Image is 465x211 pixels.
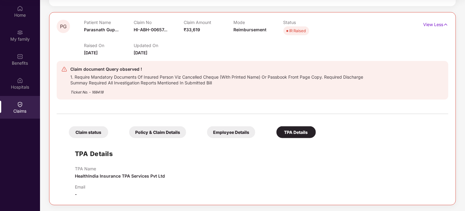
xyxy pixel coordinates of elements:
span: Reimbursement [233,27,266,32]
p: Mode [233,20,283,25]
p: Raised On [84,43,134,48]
img: svg+xml;base64,PHN2ZyBpZD0iSG9tZSIgeG1sbnM9Imh0dHA6Ly93d3cudzMub3JnLzIwMDAvc3ZnIiB3aWR0aD0iMjAiIG... [17,5,23,12]
p: Patient Name [84,20,134,25]
p: Claim No [134,20,183,25]
p: Status [283,20,333,25]
p: View Less [423,20,448,28]
p: Email [75,184,85,189]
div: Claim document Query observed ! [70,66,380,73]
div: Ticket No. - 168418 [70,86,380,95]
div: Employee Details [207,126,255,138]
img: svg+xml;base64,PHN2ZyB4bWxucz0iaHR0cDovL3d3dy53My5vcmcvMjAwMC9zdmciIHdpZHRoPSIyNCIgaGVpZ2h0PSIyNC... [61,66,67,72]
p: TPA Name [75,166,165,171]
span: ₹33,619 [184,27,200,32]
div: 1. Require Mandatory Documents Of Insured Person Viz Cancelled Cheque (With Printed Name) Or Pass... [70,73,380,86]
h1: TPA Details [75,149,113,159]
span: Parasnath Gup... [84,27,119,32]
div: Claim status [69,126,108,138]
span: PG [60,24,67,29]
p: Claim Amount [184,20,233,25]
span: [DATE] [84,50,98,55]
span: HealthIndia Insurance TPA Services Pvt Ltd [75,173,165,179]
span: - [75,192,77,197]
p: Updated On [134,43,183,48]
img: svg+xml;base64,PHN2ZyBpZD0iSG9zcGl0YWxzIiB4bWxucz0iaHR0cDovL3d3dy53My5vcmcvMjAwMC9zdmciIHdpZHRoPS... [17,77,23,83]
img: svg+xml;base64,PHN2ZyB3aWR0aD0iMjAiIGhlaWdodD0iMjAiIHZpZXdCb3g9IjAgMCAyMCAyMCIgZmlsbD0ibm9uZSIgeG... [17,29,23,36]
img: svg+xml;base64,PHN2ZyB4bWxucz0iaHR0cDovL3d3dy53My5vcmcvMjAwMC9zdmciIHdpZHRoPSIxNyIgaGVpZ2h0PSIxNy... [443,21,448,28]
span: [DATE] [134,50,147,55]
div: Policy & Claim Details [129,126,186,138]
div: TPA Details [276,126,316,138]
img: svg+xml;base64,PHN2ZyBpZD0iQmVuZWZpdHMiIHhtbG5zPSJodHRwOi8vd3d3LnczLm9yZy8yMDAwL3N2ZyIgd2lkdGg9Ij... [17,53,23,60]
div: IR Raised [289,28,306,34]
span: HI-ABH-00657... [134,27,167,32]
img: svg+xml;base64,PHN2ZyBpZD0iQ2xhaW0iIHhtbG5zPSJodHRwOi8vd3d3LnczLm9yZy8yMDAwL3N2ZyIgd2lkdGg9IjIwIi... [17,101,23,107]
